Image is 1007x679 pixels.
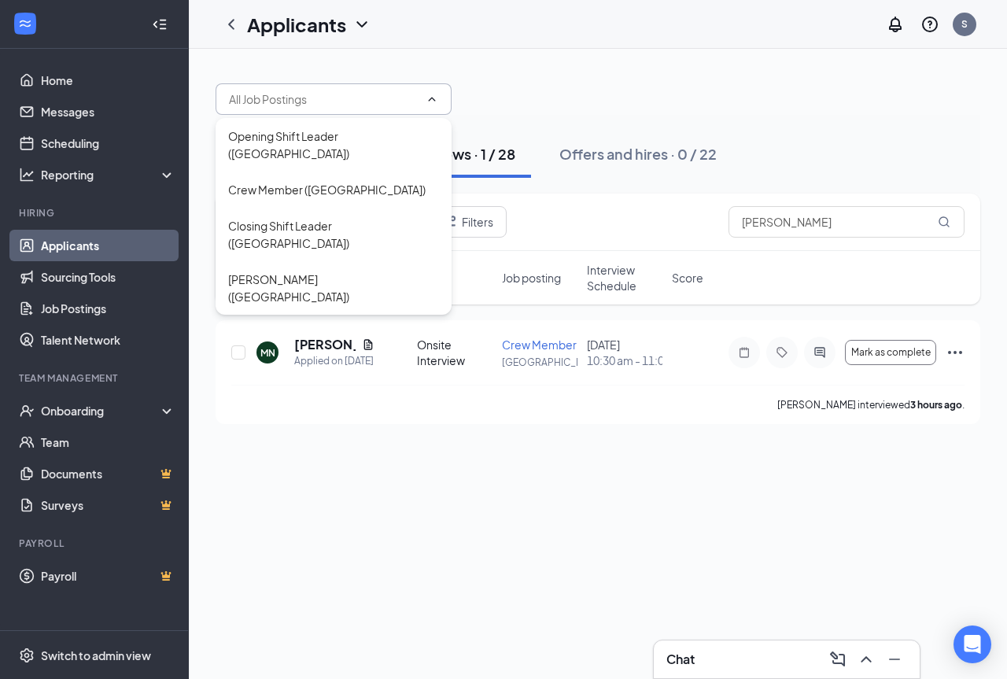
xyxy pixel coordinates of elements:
button: ChevronUp [854,647,879,672]
p: [PERSON_NAME] interviewed . [777,398,965,411]
svg: Minimize [885,650,904,669]
button: Minimize [882,647,907,672]
a: Talent Network [41,324,175,356]
div: Closing Shift Leader ([GEOGRAPHIC_DATA]) [228,217,439,252]
a: SurveysCrown [41,489,175,521]
svg: Collapse [152,17,168,32]
button: Mark as complete [845,340,936,365]
div: Crew Member ([GEOGRAPHIC_DATA]) [228,181,426,198]
svg: Note [735,346,754,359]
span: Mark as complete [851,347,931,358]
svg: ComposeMessage [828,650,847,669]
input: All Job Postings [229,90,419,108]
div: Open Intercom Messenger [954,625,991,663]
svg: Tag [773,346,791,359]
svg: Settings [19,648,35,663]
h3: Chat [666,651,695,668]
p: [GEOGRAPHIC_DATA] [502,356,577,369]
a: DocumentsCrown [41,458,175,489]
h1: Applicants [247,11,346,38]
div: Opening Shift Leader ([GEOGRAPHIC_DATA]) [228,127,439,162]
svg: ChevronLeft [222,15,241,34]
svg: QuestionInfo [920,15,939,34]
svg: UserCheck [19,403,35,419]
svg: ChevronUp [857,650,876,669]
button: ComposeMessage [825,647,850,672]
div: MN [260,346,275,360]
div: [DATE] [587,337,662,368]
a: PayrollCrown [41,560,175,592]
a: Scheduling [41,127,175,159]
button: Filter Filters [426,206,507,238]
a: Sourcing Tools [41,261,175,293]
input: Search in interviews [729,206,965,238]
a: Home [41,65,175,96]
a: Team [41,426,175,458]
a: Job Postings [41,293,175,324]
span: Interview Schedule [587,262,662,293]
div: Onsite Interview [417,337,492,368]
svg: Document [362,338,374,351]
div: Offers and hires · 0 / 22 [559,144,717,164]
div: Payroll [19,537,172,550]
a: Applicants [41,230,175,261]
a: Messages [41,96,175,127]
div: Onboarding [41,403,162,419]
svg: ChevronDown [352,15,371,34]
div: [PERSON_NAME] ([GEOGRAPHIC_DATA]) [228,271,439,305]
h5: [PERSON_NAME] [294,336,356,353]
svg: Notifications [886,15,905,34]
svg: WorkstreamLogo [17,16,33,31]
div: S [961,17,968,31]
svg: Ellipses [946,343,965,362]
svg: ActiveChat [810,346,829,359]
span: Score [672,270,703,286]
svg: Analysis [19,167,35,183]
svg: ChevronUp [426,93,438,105]
div: Hiring [19,206,172,220]
div: Team Management [19,371,172,385]
span: 10:30 am - 11:00 am [587,352,662,368]
span: Job posting [502,270,561,286]
div: Applied on [DATE] [294,353,374,369]
span: Crew Member [502,338,577,352]
b: 3 hours ago [910,399,962,411]
div: Switch to admin view [41,648,151,663]
div: Interviews · 1 / 28 [400,144,515,164]
svg: MagnifyingGlass [938,216,950,228]
div: Reporting [41,167,176,183]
